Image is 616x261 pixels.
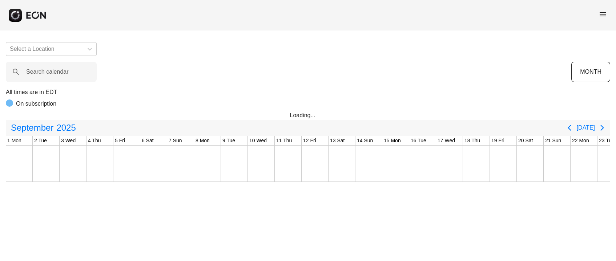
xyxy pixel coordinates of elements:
div: 18 Thu [463,136,482,145]
button: Previous page [562,121,577,135]
div: 1 Mon [6,136,23,145]
label: Search calendar [26,68,69,76]
div: 8 Mon [194,136,211,145]
div: 14 Sun [355,136,374,145]
p: All times are in EDT [6,88,610,97]
div: 4 Thu [86,136,102,145]
div: 9 Tue [221,136,237,145]
div: Loading... [290,111,326,120]
div: 13 Sat [329,136,346,145]
p: On subscription [16,99,56,108]
div: 19 Fri [490,136,506,145]
div: 21 Sun [544,136,563,145]
div: 12 Fri [302,136,318,145]
div: 10 Wed [248,136,268,145]
div: 5 Fri [113,136,126,145]
div: 2 Tue [33,136,48,145]
span: menu [599,10,607,19]
div: 20 Sat [517,136,534,145]
button: September2025 [7,121,80,135]
div: 16 Tue [409,136,428,145]
div: 15 Mon [382,136,402,145]
div: 11 Thu [275,136,293,145]
button: MONTH [571,62,610,82]
button: Next page [595,121,609,135]
div: 17 Wed [436,136,456,145]
div: 22 Mon [571,136,591,145]
div: 6 Sat [140,136,155,145]
div: 23 Tue [597,136,616,145]
div: 3 Wed [60,136,77,145]
span: 2025 [55,121,77,135]
button: [DATE] [577,121,595,134]
div: 7 Sun [167,136,184,145]
span: September [9,121,55,135]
